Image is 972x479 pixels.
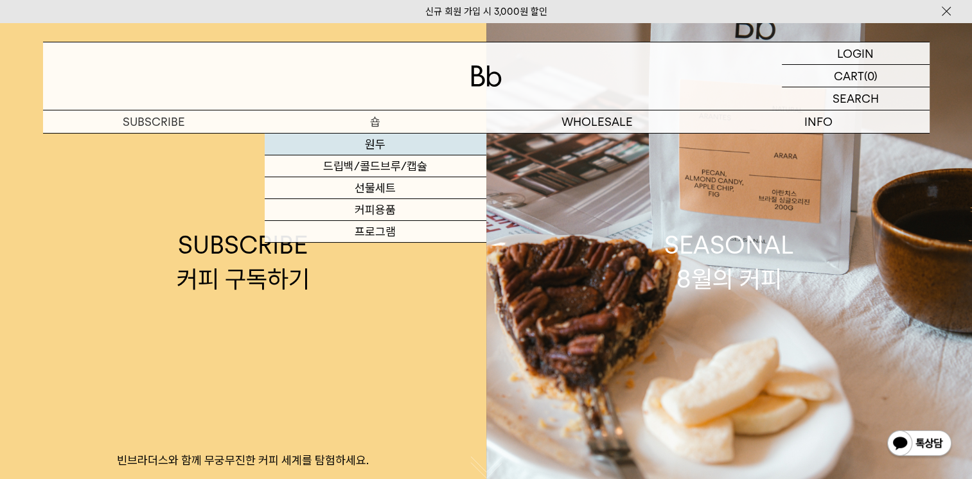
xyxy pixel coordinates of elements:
a: CART (0) [782,65,930,87]
a: 신규 회원 가입 시 3,000원 할인 [425,6,547,17]
a: 프로그램 [265,221,486,243]
a: 원두 [265,134,486,155]
a: 커피용품 [265,199,486,221]
a: LOGIN [782,42,930,65]
img: 로고 [471,65,502,87]
a: 숍 [265,110,486,133]
p: WHOLESALE [486,110,708,133]
p: CART [834,65,864,87]
a: 선물세트 [265,177,486,199]
p: LOGIN [837,42,874,64]
div: SEASONAL 8월의 커피 [664,228,794,296]
div: SUBSCRIBE 커피 구독하기 [177,228,310,296]
img: 카카오톡 채널 1:1 채팅 버튼 [886,429,953,460]
a: SUBSCRIBE [43,110,265,133]
p: INFO [708,110,930,133]
p: (0) [864,65,878,87]
p: SEARCH [833,87,879,110]
a: 드립백/콜드브루/캡슐 [265,155,486,177]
